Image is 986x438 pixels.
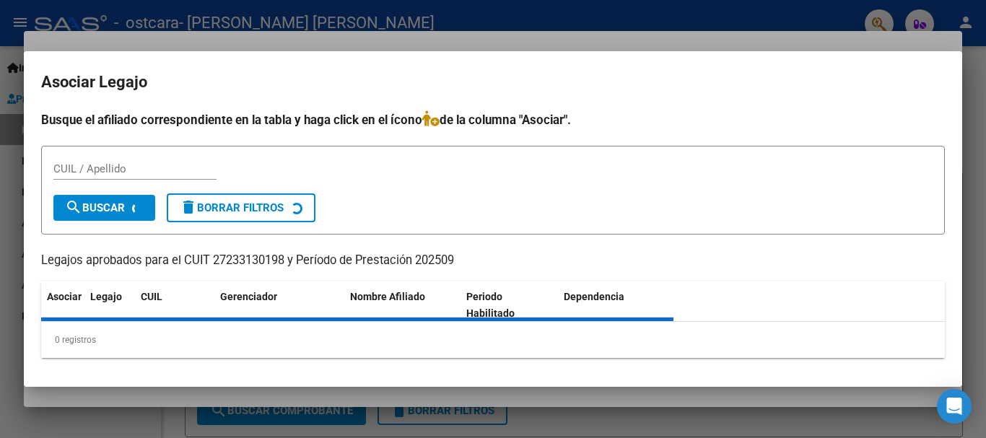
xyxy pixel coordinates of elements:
datatable-header-cell: Asociar [41,281,84,329]
button: Borrar Filtros [167,193,315,222]
span: Legajo [90,291,122,302]
p: Legajos aprobados para el CUIT 27233130198 y Período de Prestación 202509 [41,252,945,270]
datatable-header-cell: Nombre Afiliado [344,281,461,329]
datatable-header-cell: CUIL [135,281,214,329]
span: Buscar [65,201,125,214]
datatable-header-cell: Gerenciador [214,281,344,329]
span: Gerenciador [220,291,277,302]
span: Asociar [47,291,82,302]
div: 0 registros [41,322,945,358]
span: Nombre Afiliado [350,291,425,302]
h4: Busque el afiliado correspondiente en la tabla y haga click en el ícono de la columna "Asociar". [41,110,945,129]
span: Dependencia [564,291,624,302]
span: Borrar Filtros [180,201,284,214]
h2: Asociar Legajo [41,69,945,96]
datatable-header-cell: Legajo [84,281,135,329]
span: CUIL [141,291,162,302]
div: Open Intercom Messenger [937,389,972,424]
datatable-header-cell: Periodo Habilitado [461,281,558,329]
mat-icon: search [65,198,82,216]
datatable-header-cell: Dependencia [558,281,674,329]
span: Periodo Habilitado [466,291,515,319]
mat-icon: delete [180,198,197,216]
button: Buscar [53,195,155,221]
